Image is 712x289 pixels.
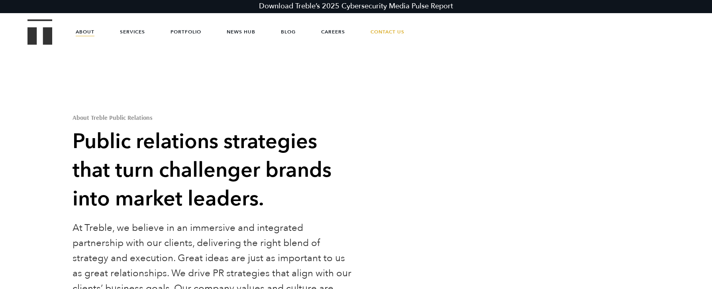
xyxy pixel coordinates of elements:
h1: About Treble Public Relations [73,114,353,121]
a: News Hub [227,20,255,44]
a: Portfolio [171,20,201,44]
h2: Public relations strategies that turn challenger brands into market leaders. [73,127,353,213]
a: About [76,20,94,44]
a: Contact Us [371,20,404,44]
a: Blog [281,20,296,44]
a: Services [120,20,145,44]
a: Careers [321,20,345,44]
img: Treble logo [27,19,53,45]
a: Treble Homepage [28,20,52,44]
